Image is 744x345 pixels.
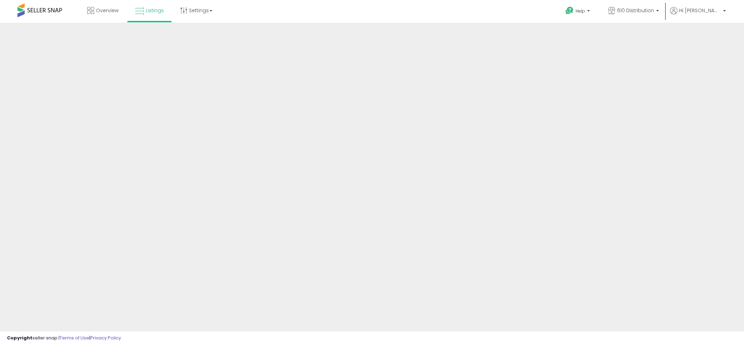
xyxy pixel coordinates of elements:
[146,7,164,14] span: Listings
[617,7,654,14] span: 610 Distribution
[670,7,726,23] a: Hi [PERSON_NAME]
[576,8,585,14] span: Help
[679,7,721,14] span: Hi [PERSON_NAME]
[560,1,597,23] a: Help
[96,7,119,14] span: Overview
[565,6,574,15] i: Get Help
